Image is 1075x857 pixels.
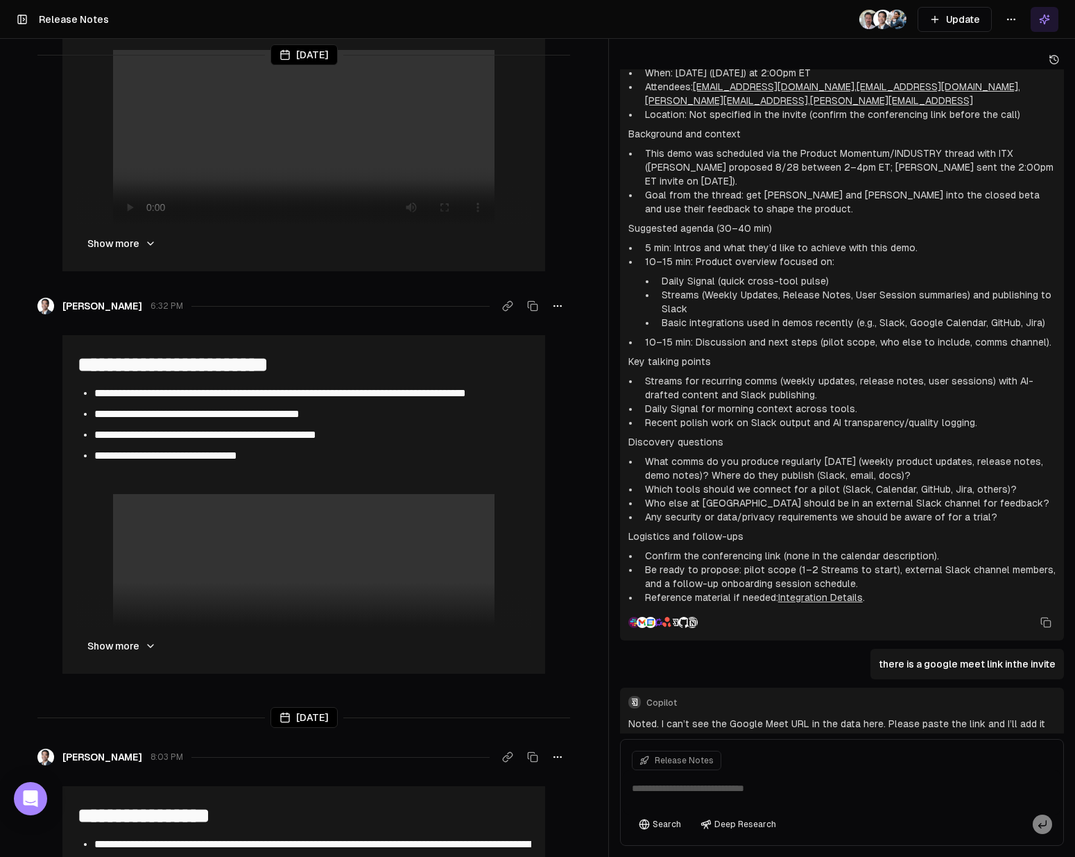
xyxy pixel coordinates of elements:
p: Logistics and follow-ups [628,529,1056,543]
li: Daily Signal (quick cross-tool pulse) [656,274,1056,288]
img: Google Calendar [645,617,656,628]
li: What comms do you produce regularly [DATE] (weekly product updates, release notes, demo notes)? W... [639,455,1056,482]
button: Update [918,7,992,32]
img: _image [859,10,879,29]
span: 6:32 PM [150,300,183,312]
p: there is a google meet link inthe invite [879,657,1056,671]
li: Who else at [GEOGRAPHIC_DATA] should be in an external Slack channel for feedback? [639,496,1056,510]
img: _image [873,10,893,29]
img: Slack [628,617,639,628]
li: Recent polish work on Slack output and AI transparency/quality logging. [639,416,1056,430]
li: 10–15 min: Product overview focused on: [639,255,1056,330]
li: Attendees: , , , [639,80,1056,108]
img: GitHub [678,617,689,628]
span: Copilot [646,697,1056,708]
button: Search [632,815,688,834]
img: 1695405595226.jpeg [887,10,906,29]
li: This demo was scheduled via the Product Momentum/INDUSTRY thread with ITX ([PERSON_NAME] proposed... [639,146,1056,188]
a: [PERSON_NAME][EMAIL_ADDRESS] [810,95,973,106]
a: Integration Details [778,592,863,603]
li: Streams for recurring comms (weekly updates, release notes, user sessions) with AI-drafted conten... [639,374,1056,402]
li: Any security or data/privacy requirements we should be aware of for a trial? [639,510,1056,524]
li: Reference material if needed: . [639,591,1056,604]
li: Location: Not specified in the invite (confirm the conferencing link before the call) [639,108,1056,121]
li: Streams (Weekly Updates, Release Notes, User Session summaries) and publishing to Slack [656,288,1056,316]
div: [DATE] [270,44,338,65]
img: _image [37,298,54,314]
a: [PERSON_NAME][EMAIL_ADDRESS] [645,95,808,106]
img: Samepage [670,617,681,628]
img: Gong [653,617,664,628]
p: Noted. I can’t see the Google Meet URL in the data here. Please paste the link and I’ll add it to... [628,717,1056,745]
img: _image [37,749,54,765]
img: Gmail [637,617,648,628]
li: Confirm the conferencing link (none in the calendar description). [639,549,1056,563]
li: Goal from the thread: get [PERSON_NAME] and [PERSON_NAME] into the closed beta and use their feed... [639,188,1056,216]
a: [EMAIL_ADDRESS][DOMAIN_NAME] [857,81,1018,92]
li: 5 min: Intros and what they’d like to achieve with this demo. [639,241,1056,255]
div: [DATE] [270,707,338,728]
button: Show more [76,230,167,257]
li: Daily Signal for morning context across tools. [639,402,1056,416]
li: When: [DATE] ([DATE]) at 2:00pm ET [639,66,1056,80]
li: Be ready to propose: pilot scope (1–2 Streams to start), external Slack channel members, and a fo... [639,563,1056,591]
p: Discovery questions [628,435,1056,449]
span: 8:03 PM [150,752,183,763]
li: 10–15 min: Discussion and next steps (pilot scope, who else to include, comms channel). [639,335,1056,349]
span: [PERSON_NAME] [62,299,142,313]
li: Which tools should we connect for a pilot (Slack, Calendar, GitHub, Jira, others)? [639,482,1056,496]
span: Release Notes [655,755,714,766]
a: [EMAIL_ADDRESS][DOMAIN_NAME] [693,81,854,92]
img: Asana [662,617,673,627]
button: Show more [76,632,167,660]
p: Key talking points [628,355,1056,368]
img: Notion [687,617,698,628]
span: [PERSON_NAME] [62,750,142,764]
span: Release Notes [39,14,109,25]
button: Deep Research [694,815,783,834]
div: Open Intercom Messenger [14,782,47,815]
p: Background and context [628,127,1056,141]
li: Basic integrations used in demos recently (e.g., Slack, Google Calendar, GitHub, Jira) [656,316,1056,330]
p: Suggested agenda (30–40 min) [628,221,1056,235]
